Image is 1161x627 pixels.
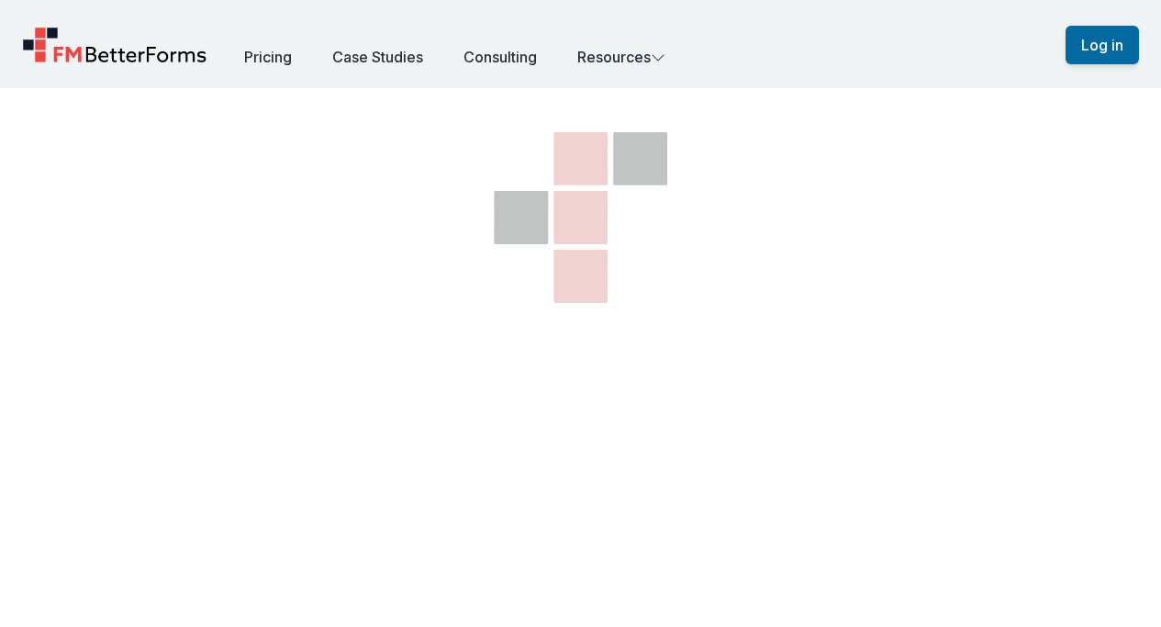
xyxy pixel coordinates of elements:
a: Pricing [244,48,292,66]
a: Consulting [463,48,537,66]
button: Resources [577,46,665,68]
button: Log in [1066,26,1139,64]
a: Home [22,27,207,63]
a: Case Studies [332,48,423,66]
